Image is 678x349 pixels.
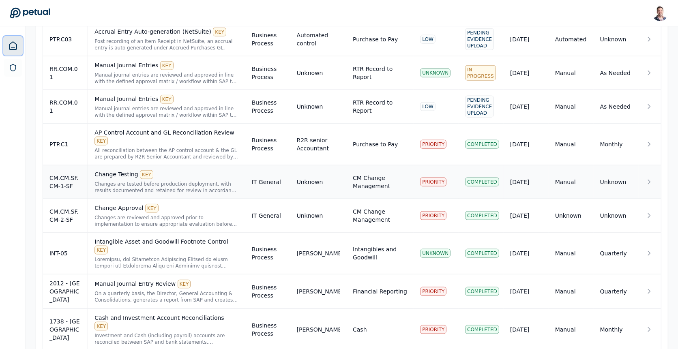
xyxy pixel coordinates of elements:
div: KEY [145,204,159,213]
div: Completed [465,140,499,149]
div: CM Change Management [353,208,407,224]
div: Pending Evidence Upload [465,28,494,50]
div: AP Control Account and GL Reconciliation Review [94,128,238,146]
div: UNKNOWN [420,249,451,258]
div: PRIORITY [420,178,446,186]
div: INT-05 [49,249,81,257]
td: Manual [549,56,594,90]
div: Unknown [297,69,323,77]
div: Purchase to Pay [353,140,398,148]
div: KEY [160,95,174,104]
div: 2012 - [GEOGRAPHIC_DATA] [49,279,81,304]
div: Unknown [297,178,323,186]
div: LOW [420,35,436,44]
td: Business Process [245,56,290,90]
div: PTP.C1 [49,140,81,148]
div: Manual journal entries are reviewed and approved in line with the defined approval matrix / workf... [94,105,238,118]
div: On a quarterly basis, the Director, General Accounting & Consolidations, generates a report from ... [94,290,238,303]
div: Manual Journal Entries [94,95,238,104]
div: KEY [94,246,108,255]
div: [DATE] [510,325,542,334]
td: Business Process [245,23,290,56]
div: In Progress [465,65,496,81]
div: Change Testing [94,170,238,179]
div: Completed [465,178,499,186]
td: IT General [245,199,290,233]
td: As Needed [594,56,639,90]
div: KEY [94,137,108,146]
div: KEY [160,61,174,70]
div: Completed [465,249,499,258]
td: Quarterly [594,274,639,309]
div: Changes are tested before production deployment, with results documented and retained for review ... [94,181,238,194]
td: Manual [549,274,594,309]
div: Purchase to Pay [353,35,398,43]
div: 1738 - [GEOGRAPHIC_DATA] [49,317,81,342]
div: LOW [420,102,436,111]
td: Business Process [245,124,290,165]
div: RR.COM.01 [49,98,81,115]
div: Pending Evidence Upload [465,96,494,118]
td: Business Process [245,233,290,274]
div: RTR Record to Report [353,98,407,115]
td: Manual [549,90,594,124]
td: Automated [549,23,594,56]
div: Manual Journal Entry Review [94,280,238,289]
div: Completed [465,287,499,296]
div: Unknown [297,103,323,111]
div: PTP.C03 [49,35,81,43]
div: PRIORITY [420,325,446,334]
div: Completed [465,325,499,334]
div: Change Approval [94,204,238,213]
a: Go to Dashboard [10,7,50,19]
div: Unknown [297,212,323,220]
div: [DATE] [510,140,542,148]
td: Unknown [549,199,594,233]
td: Manual [549,124,594,165]
td: IT General [245,165,290,199]
div: PRIORITY [420,211,446,220]
div: KEY [213,28,226,36]
td: Unknown [594,165,639,199]
div: RTR Record to Report [353,65,407,81]
div: [DATE] [510,35,542,43]
div: [DATE] [510,178,542,186]
td: Unknown [594,199,639,233]
div: PRIORITY [420,140,446,149]
div: [PERSON_NAME] [297,287,340,295]
td: Manual [549,165,594,199]
img: Snir Kodesh [652,5,668,21]
td: Quarterly [594,233,639,274]
div: Cash [353,325,367,334]
div: Manual Journal Entries [94,61,238,70]
div: Accrual Entry Auto-generation (NetSuite) [94,28,238,36]
div: Financial Reporting [353,287,407,295]
div: [DATE] [510,103,542,111]
a: Dashboard [3,36,23,56]
div: [DATE] [510,212,542,220]
div: Post recording of an Item Receipt in NetSuite, an accrual entry is auto generated under Accrued P... [94,38,238,51]
div: CM.CM.SF.CM-1-SF [49,174,81,190]
div: Changes are reviewed and approved prior to implementation to ensure appropriate evaluation before... [94,214,238,227]
div: [DATE] [510,249,542,257]
a: SOC [4,59,22,77]
td: Monthly [594,124,639,165]
div: Intangibles and Goodwill [353,245,407,261]
td: Manual [549,233,594,274]
div: Investment and Cash (including payroll) accounts are reconciled between SAP and bank statements. ... [94,332,238,345]
div: UNKNOWN [420,69,451,77]
div: CM.CM.SF.CM-2-SF [49,208,81,224]
div: [DATE] [510,287,542,295]
div: [PERSON_NAME] [297,325,340,334]
div: [DATE] [510,69,542,77]
td: Unknown [594,23,639,56]
div: [PERSON_NAME] [297,249,340,257]
div: Automated control [297,31,340,47]
td: As Needed [594,90,639,124]
td: Business Process [245,274,290,309]
div: PRIORITY [420,287,446,296]
div: Manual journal entries are reviewed and approved in line with the defined approval matrix / workf... [94,72,238,85]
div: Completed [465,211,499,220]
div: Quarterly, the Functional Accounting Manager or above reviews the Intangible Asset and Goodwill f... [94,256,238,269]
div: RR.COM.01 [49,65,81,81]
